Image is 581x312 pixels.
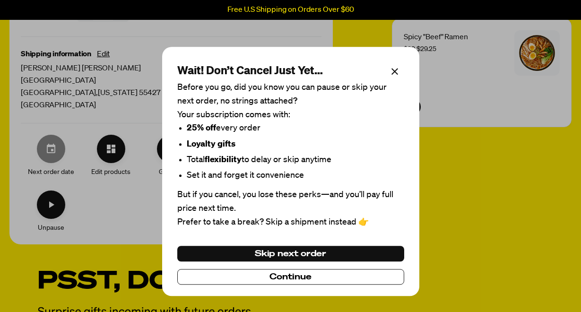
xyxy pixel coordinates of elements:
[177,269,404,285] button: Continue
[187,153,404,167] li: Total to delay or skip anytime
[177,188,404,216] p: But if you cancel, you lose these perks—and you’ll pay full price next time.
[177,81,404,108] p: Before you go, did you know you can pause or skip your next order, no strings attached?
[177,65,323,77] text: Wait! Don’t Cancel Just Yet…
[187,140,235,148] strong: Loyalty gifts
[21,135,321,233] div: Make changes for subscription
[269,272,312,282] span: Continue
[177,246,404,262] button: Skip next order
[177,108,404,122] p: Your subscription comes with:
[187,169,404,183] li: Set it and forget it convenience
[187,124,216,133] strong: 25% off
[205,156,242,164] strong: flexibility
[227,6,354,14] p: Free U.S Shipping on Orders Over $60
[187,122,404,136] li: every order
[177,216,404,229] p: Prefer to take a break? Skip a shipment instead 👉
[255,249,327,259] span: Skip next order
